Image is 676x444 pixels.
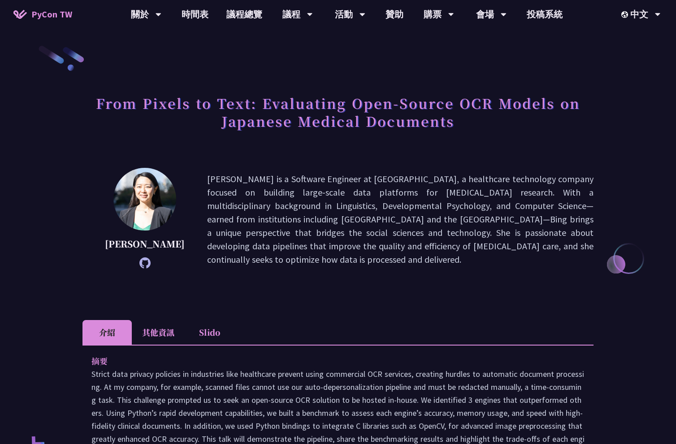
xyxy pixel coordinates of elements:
[105,237,185,251] p: [PERSON_NAME]
[185,320,234,345] li: Slido
[82,90,594,134] h1: From Pixels to Text: Evaluating Open-Source OCR Models on Japanese Medical Documents
[4,3,81,26] a: PyCon TW
[31,8,72,21] span: PyCon TW
[82,320,132,345] li: 介紹
[621,11,630,18] img: Locale Icon
[207,172,594,266] p: [PERSON_NAME] is a Software Engineer at [GEOGRAPHIC_DATA], a healthcare technology company focuse...
[113,168,176,231] img: Bing Wang
[13,10,27,19] img: Home icon of PyCon TW 2025
[132,320,185,345] li: 其他資訊
[91,354,567,367] p: 摘要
